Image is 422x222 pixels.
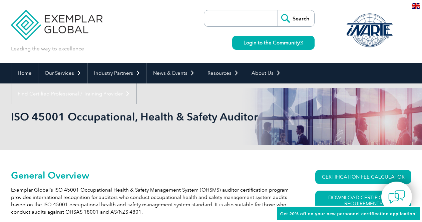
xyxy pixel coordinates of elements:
[315,191,411,211] a: Download Certification Requirements
[412,3,420,9] img: en
[11,170,291,181] h2: General Overview
[388,189,405,205] img: contact-chat.png
[11,110,267,123] h1: ISO 45001 Occupational, Health & Safety Auditor
[278,10,314,26] input: Search
[280,211,417,216] span: Get 20% off on your new personnel certification application!
[38,63,87,83] a: Our Services
[11,45,84,52] p: Leading the way to excellence
[201,63,245,83] a: Resources
[11,63,38,83] a: Home
[245,63,287,83] a: About Us
[232,36,315,50] a: Login to the Community
[11,83,136,104] a: Find Certified Professional / Training Provider
[315,170,411,184] a: CERTIFICATION FEE CALCULATOR
[300,41,303,44] img: open_square.png
[147,63,201,83] a: News & Events
[11,186,291,216] p: Exemplar Global’s ISO 45001 Occupational Health & Safety Management System (OHSMS) auditor certif...
[88,63,146,83] a: Industry Partners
